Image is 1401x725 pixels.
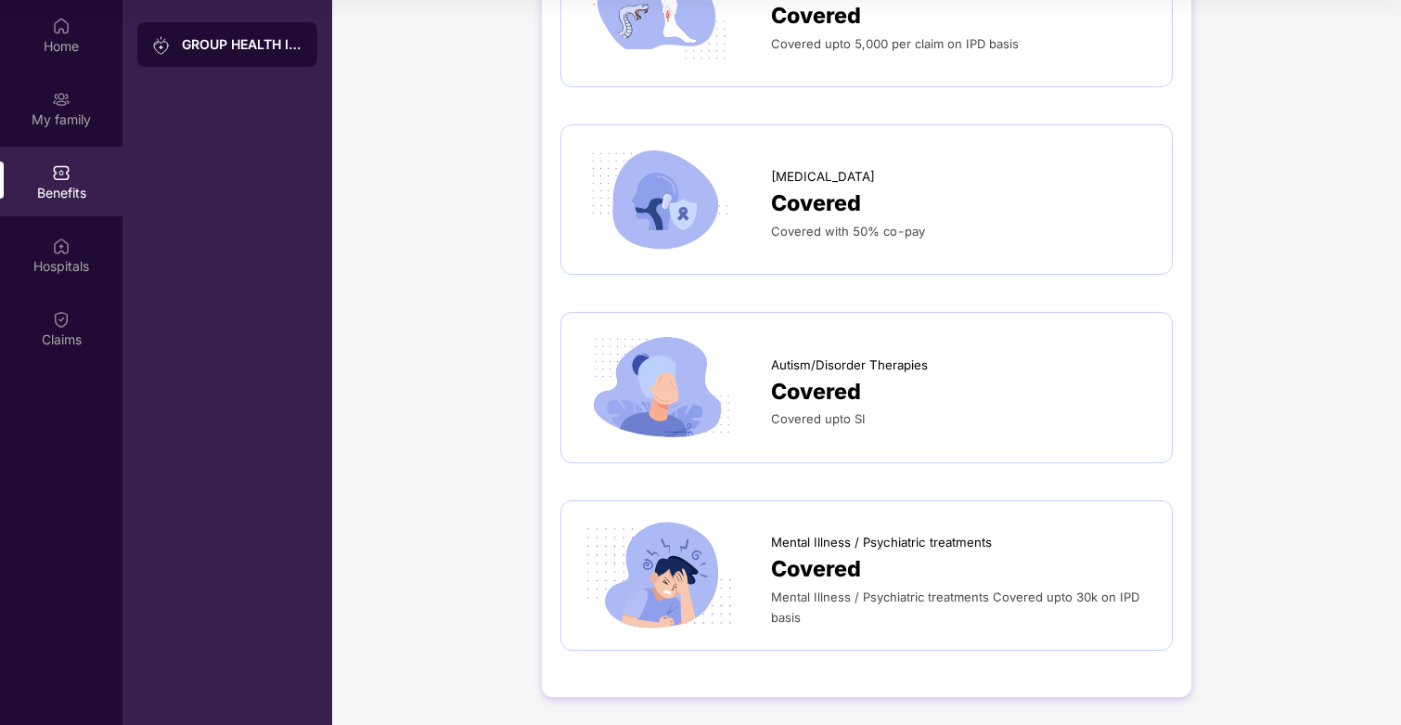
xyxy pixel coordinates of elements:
[771,356,928,375] span: Autism/Disorder Therapies
[771,224,925,239] span: Covered with 50% co-pay
[771,411,866,426] span: Covered upto SI
[580,331,739,444] img: icon
[182,35,302,54] div: GROUP HEALTH INSURANCE - Platinum
[580,520,739,631] img: icon
[771,375,861,409] span: Covered
[52,17,71,35] img: svg+xml;base64,PHN2ZyBpZD0iSG9tZSIgeG1sbnM9Imh0dHA6Ly93d3cudzMub3JnLzIwMDAvc3ZnIiB3aWR0aD0iMjAiIG...
[771,552,861,587] span: Covered
[771,167,875,187] span: [MEDICAL_DATA]
[52,237,71,255] img: svg+xml;base64,PHN2ZyBpZD0iSG9zcGl0YWxzIiB4bWxucz0iaHR0cDovL3d3dy53My5vcmcvMjAwMC9zdmciIHdpZHRoPS...
[580,144,739,255] img: icon
[52,90,71,109] img: svg+xml;base64,PHN2ZyB3aWR0aD0iMjAiIGhlaWdodD0iMjAiIHZpZXdCb3g9IjAgMCAyMCAyMCIgZmlsbD0ibm9uZSIgeG...
[771,533,992,552] span: Mental Illness / Psychiatric treatments
[771,589,1139,625] span: Mental Illness / Psychiatric treatments Covered upto 30k on IPD basis
[52,310,71,329] img: svg+xml;base64,PHN2ZyBpZD0iQ2xhaW0iIHhtbG5zPSJodHRwOi8vd3d3LnczLm9yZy8yMDAwL3N2ZyIgd2lkdGg9IjIwIi...
[771,187,861,221] span: Covered
[52,163,71,182] img: svg+xml;base64,PHN2ZyBpZD0iQmVuZWZpdHMiIHhtbG5zPSJodHRwOi8vd3d3LnczLm9yZy8yMDAwL3N2ZyIgd2lkdGg9Ij...
[771,36,1019,51] span: Covered upto 5,000 per claim on IPD basis
[152,36,171,55] img: svg+xml;base64,PHN2ZyB3aWR0aD0iMjAiIGhlaWdodD0iMjAiIHZpZXdCb3g9IjAgMCAyMCAyMCIgZmlsbD0ibm9uZSIgeG...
